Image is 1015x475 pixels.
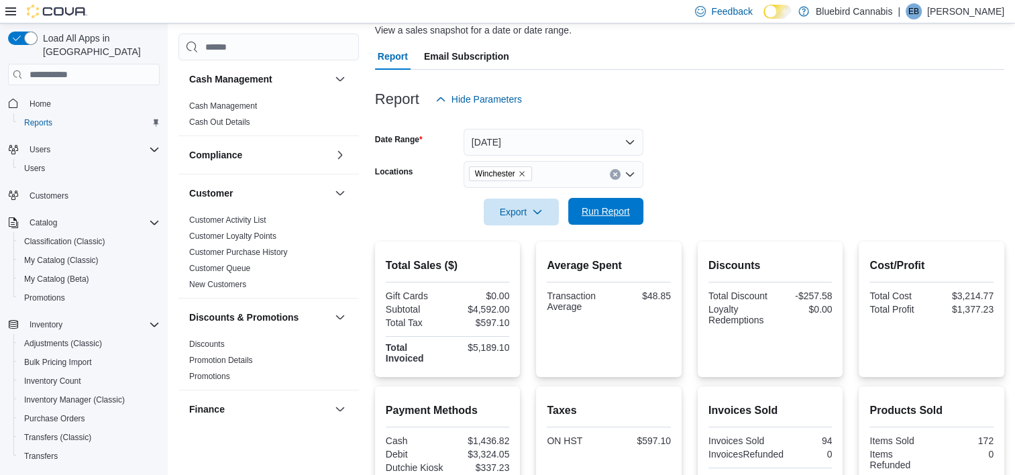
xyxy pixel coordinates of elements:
button: Users [13,159,165,178]
div: 172 [934,435,994,446]
div: View a sales snapshot for a date or date range. [375,23,572,38]
a: My Catalog (Classic) [19,252,104,268]
a: Purchase Orders [19,411,91,427]
div: Emily Baker [906,3,922,19]
button: Reports [13,113,165,132]
span: Load All Apps in [GEOGRAPHIC_DATA] [38,32,160,58]
button: Purchase Orders [13,409,165,428]
div: 0 [789,449,832,460]
h3: Finance [189,403,225,416]
span: Classification (Classic) [24,236,105,247]
h2: Discounts [708,258,833,274]
p: | [898,3,900,19]
span: Customer Queue [189,263,250,274]
span: Promotions [19,290,160,306]
span: Winchester [469,166,532,181]
a: My Catalog (Beta) [19,271,95,287]
div: Loyalty Redemptions [708,304,767,325]
h2: Products Sold [869,403,994,419]
a: Transfers [19,448,63,464]
a: Cash Management [189,101,257,111]
span: Inventory [24,317,160,333]
span: Export [492,199,551,225]
button: Promotions [13,288,165,307]
div: 0 [934,449,994,460]
a: Customer Queue [189,264,250,273]
span: Bulk Pricing Import [19,354,160,370]
span: EB [908,3,919,19]
a: Customer Loyalty Points [189,231,276,241]
div: Debit [386,449,445,460]
button: Discounts & Promotions [189,311,329,324]
span: Inventory Manager (Classic) [24,394,125,405]
span: My Catalog (Classic) [19,252,160,268]
a: Customer Purchase History [189,248,288,257]
div: Subtotal [386,304,445,315]
div: Total Cost [869,291,928,301]
img: Cova [27,5,87,18]
span: Adjustments (Classic) [19,335,160,352]
span: Transfers (Classic) [24,432,91,443]
span: Inventory [30,319,62,330]
button: Compliance [189,148,329,162]
div: Cash Management [178,98,359,136]
a: Customer Activity List [189,215,266,225]
span: Purchase Orders [19,411,160,427]
h3: Customer [189,187,233,200]
label: Locations [375,166,413,177]
span: Users [30,144,50,155]
span: Bulk Pricing Import [24,357,92,368]
a: Customers [24,188,74,204]
h3: Report [375,91,419,107]
span: Catalog [30,217,57,228]
h2: Average Spent [547,258,671,274]
a: Discounts [189,339,225,349]
span: Run Report [582,205,630,218]
div: $4,592.00 [450,304,509,315]
a: Home [24,96,56,112]
div: $0.00 [450,291,509,301]
button: Inventory Count [13,372,165,390]
p: Bluebird Cannabis [816,3,892,19]
div: Discounts & Promotions [178,336,359,390]
span: Transfers [19,448,160,464]
a: Promotion Details [189,356,253,365]
span: Transfers [24,451,58,462]
button: Inventory [24,317,68,333]
span: Users [19,160,160,176]
span: Users [24,142,160,158]
span: Hide Parameters [451,93,522,106]
a: Reports [19,115,58,131]
span: Classification (Classic) [19,233,160,250]
span: Catalog [24,215,160,231]
button: Remove Winchester from selection in this group [518,170,526,178]
div: $1,436.82 [450,435,509,446]
button: Discounts & Promotions [332,309,348,325]
button: Inventory [3,315,165,334]
div: 94 [773,435,832,446]
button: Hide Parameters [430,86,527,113]
span: Inventory Count [19,373,160,389]
span: Customers [24,187,160,204]
span: Home [24,95,160,111]
h3: Compliance [189,148,242,162]
h2: Taxes [547,403,671,419]
a: Users [19,160,50,176]
button: Adjustments (Classic) [13,334,165,353]
button: Users [3,140,165,159]
div: $1,377.23 [934,304,994,315]
div: -$257.58 [773,291,832,301]
a: Bulk Pricing Import [19,354,97,370]
div: $48.85 [612,291,671,301]
div: $3,214.77 [934,291,994,301]
button: Inventory Manager (Classic) [13,390,165,409]
a: Cash Out Details [189,117,250,127]
span: Reports [24,117,52,128]
div: Total Tax [386,317,445,328]
a: Transfers (Classic) [19,429,97,445]
p: [PERSON_NAME] [927,3,1004,19]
